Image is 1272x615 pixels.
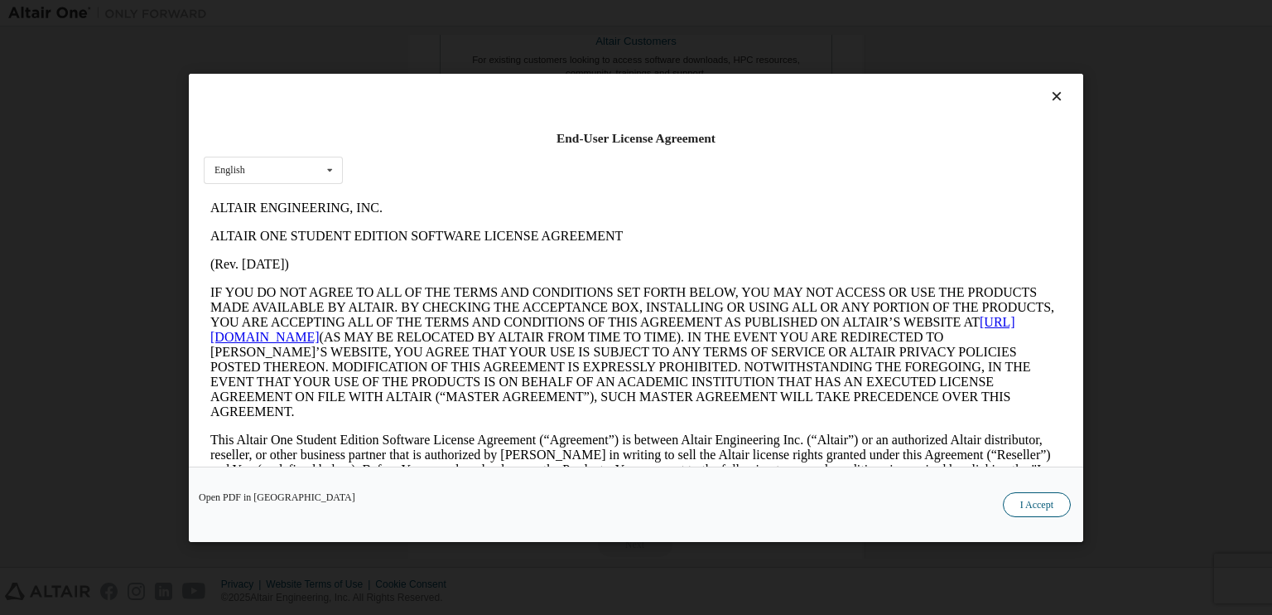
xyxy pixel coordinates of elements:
[7,91,858,225] p: IF YOU DO NOT AGREE TO ALL OF THE TERMS AND CONDITIONS SET FORTH BELOW, YOU MAY NOT ACCESS OR USE...
[7,63,858,78] p: (Rev. [DATE])
[199,492,355,501] a: Open PDF in [GEOGRAPHIC_DATA]
[1003,492,1071,516] button: I Accept
[214,165,245,175] div: English
[7,7,858,22] p: ALTAIR ENGINEERING, INC.
[7,121,812,150] a: [URL][DOMAIN_NAME]
[7,239,858,313] p: This Altair One Student Edition Software License Agreement (“Agreement”) is between Altair Engine...
[7,35,858,50] p: ALTAIR ONE STUDENT EDITION SOFTWARE LICENSE AGREEMENT
[204,130,1068,147] div: End-User License Agreement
